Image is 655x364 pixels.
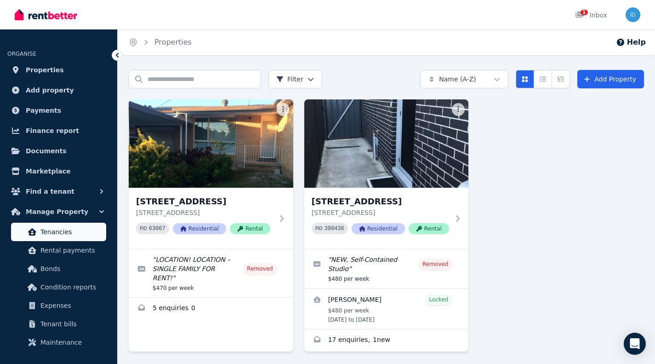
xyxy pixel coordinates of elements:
a: Enquiries for 38 TERRIGAL ST, MARAYONG [129,298,293,320]
span: Rental payments [40,245,103,256]
small: PID [315,226,323,231]
h3: [STREET_ADDRESS] [312,195,449,208]
span: Marketplace [26,166,70,177]
img: 38 TERRIGAL ST, MARAYONG [129,99,293,188]
nav: Breadcrumb [118,29,203,55]
a: Maintenance [11,333,106,352]
code: 390436 [325,225,344,232]
a: Properties [7,61,110,79]
a: Marketplace [7,162,110,180]
span: Residential [173,223,226,234]
button: Name (A-Z) [420,70,508,88]
p: [STREET_ADDRESS] [312,208,449,217]
button: Expanded list view [552,70,570,88]
img: Ing DSOUZA [626,7,640,22]
div: View options [516,70,570,88]
a: Bonds [11,260,106,278]
span: ORGANISE [7,51,36,57]
h3: [STREET_ADDRESS] [136,195,273,208]
img: 38A Terrigal St, Marayong [304,99,469,188]
span: Filter [276,75,303,84]
span: Name (A-Z) [439,75,476,84]
div: Open Intercom Messenger [624,333,646,355]
button: Card view [516,70,534,88]
a: Condition reports [11,278,106,296]
span: Tenant bills [40,318,103,329]
span: Residential [352,223,405,234]
span: Payments [26,105,61,116]
button: More options [452,103,465,116]
a: Finance report [7,121,110,140]
span: Expenses [40,300,103,311]
span: Add property [26,85,74,96]
p: [STREET_ADDRESS] [136,208,273,217]
button: Find a tenant [7,182,110,201]
span: Condition reports [40,282,103,293]
a: Add property [7,81,110,99]
div: Inbox [575,11,607,20]
a: Tenant bills [11,315,106,333]
button: Manage Property [7,202,110,221]
span: Rental [409,223,449,234]
button: Compact list view [534,70,552,88]
span: Finance report [26,125,79,136]
span: Properties [26,64,64,75]
a: Properties [154,38,192,46]
a: Payments [7,101,110,120]
a: Tenancies [11,223,106,241]
a: Expenses [11,296,106,315]
img: RentBetter [15,8,77,22]
button: Help [616,37,646,48]
a: Edit listing: NEW, Self-Contained Studio [304,249,469,288]
a: Rental payments [11,241,106,260]
span: Rental [230,223,270,234]
a: Enquiries for 38A Terrigal St, Marayong [304,329,469,352]
button: Filter [268,70,322,88]
span: Maintenance [40,337,103,348]
span: Bonds [40,263,103,274]
span: 1 [581,10,588,15]
a: View details for Eva Delaney [304,289,469,329]
span: Tenancies [40,226,103,237]
span: Manage Property [26,206,88,217]
a: Documents [7,142,110,160]
a: Add Property [577,70,644,88]
a: Edit listing: LOCATION! LOCATION – SINGLE FAMILY FOR RENT! [129,249,293,297]
small: PID [140,226,147,231]
a: 38 TERRIGAL ST, MARAYONG[STREET_ADDRESS][STREET_ADDRESS]PID 63067ResidentialRental [129,99,293,249]
button: More options [277,103,290,116]
a: 38A Terrigal St, Marayong[STREET_ADDRESS][STREET_ADDRESS]PID 390436ResidentialRental [304,99,469,249]
span: Find a tenant [26,186,74,197]
span: Documents [26,145,67,156]
code: 63067 [149,225,165,232]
